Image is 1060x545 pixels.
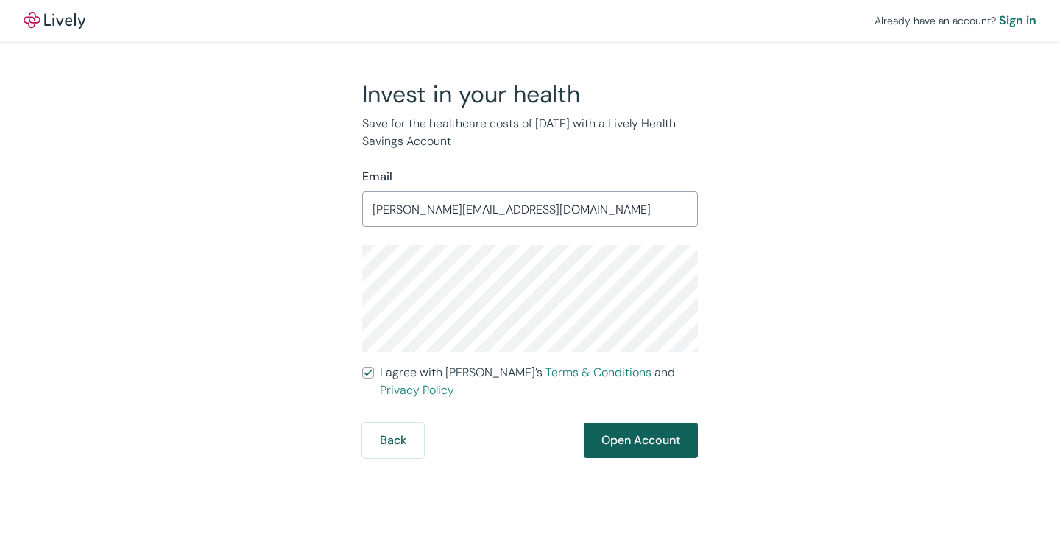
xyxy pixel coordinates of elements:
[584,423,698,458] button: Open Account
[362,115,698,150] p: Save for the healthcare costs of [DATE] with a Lively Health Savings Account
[875,12,1036,29] div: Already have an account?
[362,80,698,109] h2: Invest in your health
[545,365,651,380] a: Terms & Conditions
[380,382,454,398] a: Privacy Policy
[380,364,698,399] span: I agree with [PERSON_NAME]’s and
[24,12,85,29] img: Lively
[362,168,392,186] label: Email
[24,12,85,29] a: LivelyLively
[999,12,1036,29] a: Sign in
[362,423,424,458] button: Back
